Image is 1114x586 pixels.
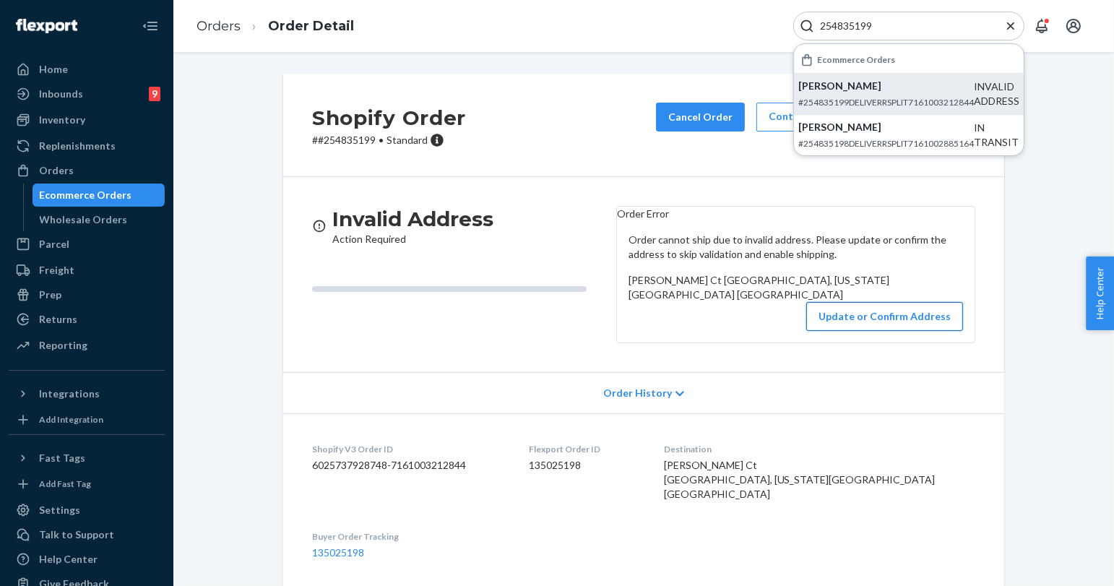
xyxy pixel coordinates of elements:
[136,12,165,40] button: Close Navigation
[39,288,61,302] div: Prep
[387,134,428,146] span: Standard
[756,103,863,132] a: Contact Support
[16,19,77,33] img: Flexport logo
[312,443,506,455] dt: Shopify V3 Order ID
[379,134,384,146] span: •
[9,58,165,81] a: Home
[806,302,963,331] button: Update or Confirm Address
[799,137,975,150] p: #254835198DELIVERRSPLIT7161002885164
[664,459,936,500] span: [PERSON_NAME] Ct [GEOGRAPHIC_DATA], [US_STATE][GEOGRAPHIC_DATA] [GEOGRAPHIC_DATA]
[9,159,165,182] a: Orders
[9,475,165,493] a: Add Fast Tag
[312,133,466,147] p: # #254835199
[39,387,100,401] div: Integrations
[268,18,354,34] a: Order Detail
[1059,12,1088,40] button: Open account menu
[332,206,493,246] div: Action Required
[9,548,165,571] a: Help Center
[9,334,165,357] a: Reporting
[39,163,74,178] div: Orders
[33,184,165,207] a: Ecommerce Orders
[9,259,165,282] a: Freight
[39,503,80,517] div: Settings
[603,386,672,400] span: Order History
[185,5,366,48] ol: breadcrumbs
[9,283,165,306] a: Prep
[9,447,165,470] button: Fast Tags
[9,134,165,158] a: Replenishments
[9,411,165,428] a: Add Integration
[39,552,98,566] div: Help Center
[664,443,975,455] dt: Destination
[9,308,165,331] a: Returns
[9,233,165,256] a: Parcel
[40,212,128,227] div: Wholesale Orders
[798,79,974,93] p: [PERSON_NAME]
[800,19,814,33] svg: Search Icon
[1003,19,1018,34] button: Close Search
[312,530,506,543] dt: Buyer Order Tracking
[39,451,85,465] div: Fast Tags
[39,413,103,426] div: Add Integration
[656,103,745,132] button: Cancel Order
[33,208,165,231] a: Wholesale Orders
[974,79,1019,108] div: INVALID ADDRESS
[332,206,493,232] h3: Invalid Address
[39,263,74,277] div: Freight
[312,458,506,473] dd: 6025737928748-7161003212844
[9,523,165,546] a: Talk to Support
[9,108,165,132] a: Inventory
[39,87,83,101] div: Inbounds
[39,478,91,490] div: Add Fast Tag
[39,139,116,153] div: Replenishments
[39,113,85,127] div: Inventory
[39,527,114,542] div: Talk to Support
[799,120,975,134] p: [PERSON_NAME]
[9,499,165,522] a: Settings
[149,87,160,101] div: 9
[798,96,974,108] p: #254835199DELIVERRSPLIT7161003212844
[629,233,963,262] p: Order cannot ship due to invalid address. Please update or confirm the address to skip validation...
[1027,12,1056,40] button: Open notifications
[312,546,364,559] a: 135025198
[617,207,975,221] header: Order Error
[9,82,165,105] a: Inbounds9
[39,312,77,327] div: Returns
[39,338,87,353] div: Reporting
[1086,257,1114,330] button: Help Center
[197,18,241,34] a: Orders
[529,443,640,455] dt: Flexport Order ID
[975,121,1019,150] div: IN TRANSIT
[529,458,640,473] dd: 135025198
[39,237,69,251] div: Parcel
[40,188,132,202] div: Ecommerce Orders
[814,19,992,33] input: Search Input
[39,62,68,77] div: Home
[9,382,165,405] button: Integrations
[312,103,466,133] h2: Shopify Order
[629,274,889,301] span: [PERSON_NAME] Ct [GEOGRAPHIC_DATA], [US_STATE][GEOGRAPHIC_DATA] [GEOGRAPHIC_DATA]
[817,55,895,64] h6: Ecommerce Orders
